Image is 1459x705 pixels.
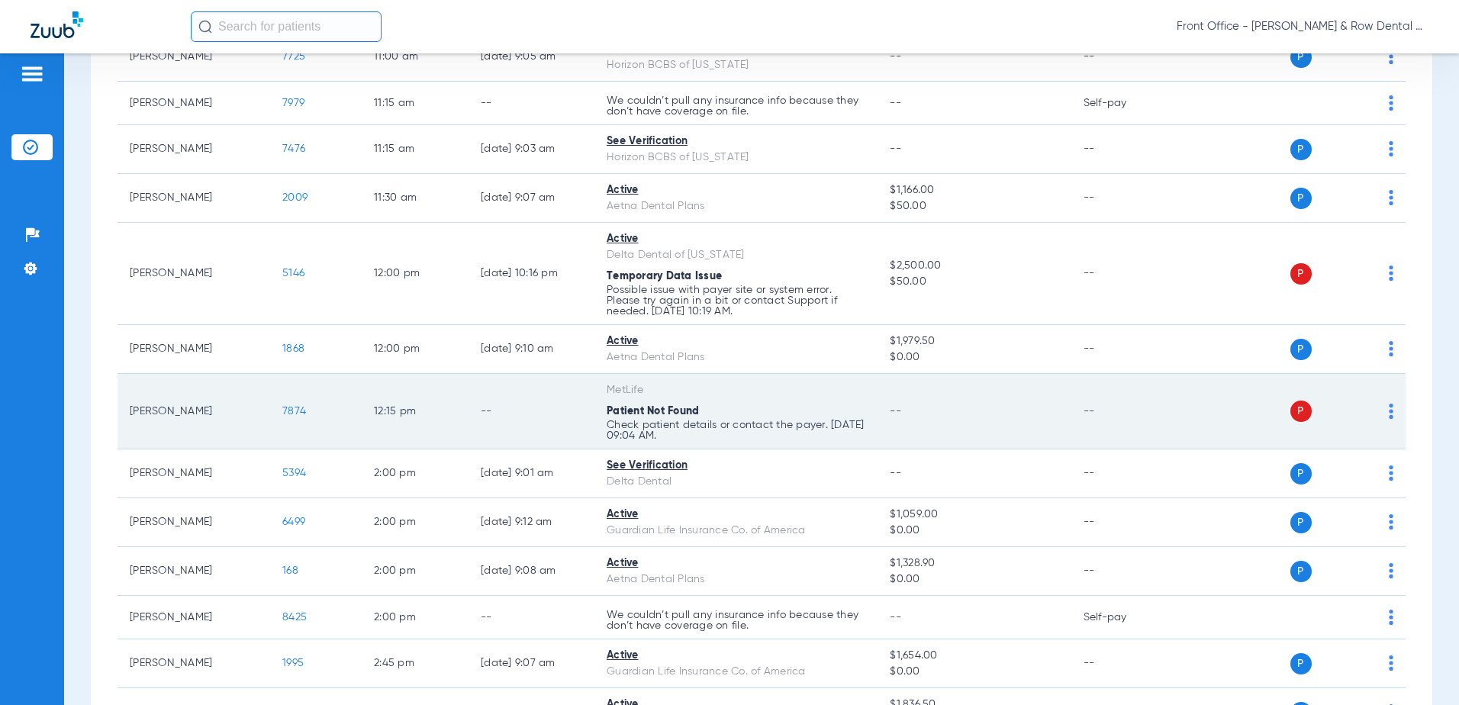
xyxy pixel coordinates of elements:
span: 1868 [282,343,304,354]
td: 11:00 AM [362,33,469,82]
div: Chat Widget [1383,632,1459,705]
img: group-dot-blue.svg [1389,190,1393,205]
span: -- [890,98,901,108]
span: P [1290,139,1312,160]
span: P [1290,653,1312,674]
div: Horizon BCBS of [US_STATE] [607,57,865,73]
td: 12:00 PM [362,325,469,374]
span: $0.00 [890,664,1058,680]
td: [PERSON_NAME] [118,596,270,639]
td: 2:45 PM [362,639,469,688]
td: [PERSON_NAME] [118,174,270,223]
input: Search for patients [191,11,382,42]
img: group-dot-blue.svg [1389,465,1393,481]
div: Active [607,333,865,349]
td: [PERSON_NAME] [118,498,270,547]
td: [DATE] 9:05 AM [469,33,594,82]
span: 6499 [282,517,305,527]
td: [DATE] 9:08 AM [469,547,594,596]
td: 2:00 PM [362,498,469,547]
span: $1,328.90 [890,555,1058,571]
span: 168 [282,565,298,576]
img: group-dot-blue.svg [1389,266,1393,281]
div: Guardian Life Insurance Co. of America [607,664,865,680]
span: 8425 [282,612,307,623]
p: We couldn’t pull any insurance info because they don’t have coverage on file. [607,95,865,117]
span: -- [890,51,901,62]
span: P [1290,401,1312,422]
td: -- [469,82,594,125]
span: 5394 [282,468,306,478]
span: -- [890,406,901,417]
p: We couldn’t pull any insurance info because they don’t have coverage on file. [607,610,865,631]
td: 12:00 PM [362,223,469,325]
div: Aetna Dental Plans [607,198,865,214]
td: -- [1071,498,1174,547]
span: $2,500.00 [890,258,1058,274]
td: [DATE] 9:07 AM [469,174,594,223]
span: Patient Not Found [607,406,699,417]
td: [PERSON_NAME] [118,547,270,596]
span: P [1290,263,1312,285]
div: Delta Dental of [US_STATE] [607,247,865,263]
td: [DATE] 9:01 AM [469,449,594,498]
span: 7725 [282,51,305,62]
td: -- [1071,223,1174,325]
div: Active [607,231,865,247]
div: MetLife [607,382,865,398]
td: -- [1071,33,1174,82]
span: -- [890,143,901,154]
img: group-dot-blue.svg [1389,563,1393,578]
td: [DATE] 9:12 AM [469,498,594,547]
td: -- [1071,639,1174,688]
td: -- [1071,125,1174,174]
td: -- [469,596,594,639]
span: $1,654.00 [890,648,1058,664]
div: Active [607,648,865,664]
span: $50.00 [890,274,1058,290]
span: 7476 [282,143,305,154]
td: 11:15 AM [362,125,469,174]
td: [DATE] 9:10 AM [469,325,594,374]
div: Guardian Life Insurance Co. of America [607,523,865,539]
td: 2:00 PM [362,547,469,596]
td: 12:15 PM [362,374,469,449]
td: [PERSON_NAME] [118,82,270,125]
span: Front Office - [PERSON_NAME] & Row Dental Group [1177,19,1428,34]
td: -- [1071,325,1174,374]
img: group-dot-blue.svg [1389,141,1393,156]
td: [DATE] 9:03 AM [469,125,594,174]
span: $0.00 [890,571,1058,587]
span: P [1290,47,1312,68]
p: Check patient details or contact the payer. [DATE] 09:04 AM. [607,420,865,441]
span: 1995 [282,658,304,668]
td: 11:15 AM [362,82,469,125]
td: 2:00 PM [362,596,469,639]
div: Active [607,507,865,523]
td: [DATE] 9:07 AM [469,639,594,688]
span: $1,979.50 [890,333,1058,349]
span: -- [890,468,901,478]
div: See Verification [607,134,865,150]
img: Search Icon [198,20,212,34]
td: Self-pay [1071,596,1174,639]
div: Aetna Dental Plans [607,571,865,587]
td: [PERSON_NAME] [118,325,270,374]
td: [DATE] 10:16 PM [469,223,594,325]
td: [PERSON_NAME] [118,449,270,498]
td: [PERSON_NAME] [118,374,270,449]
span: P [1290,463,1312,484]
div: See Verification [607,458,865,474]
span: P [1290,188,1312,209]
span: Temporary Data Issue [607,271,722,282]
td: 11:30 AM [362,174,469,223]
td: [PERSON_NAME] [118,223,270,325]
span: $1,166.00 [890,182,1058,198]
td: [PERSON_NAME] [118,33,270,82]
td: Self-pay [1071,82,1174,125]
td: -- [1071,374,1174,449]
span: 7979 [282,98,304,108]
td: -- [1071,174,1174,223]
div: Active [607,555,865,571]
div: Delta Dental [607,474,865,490]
